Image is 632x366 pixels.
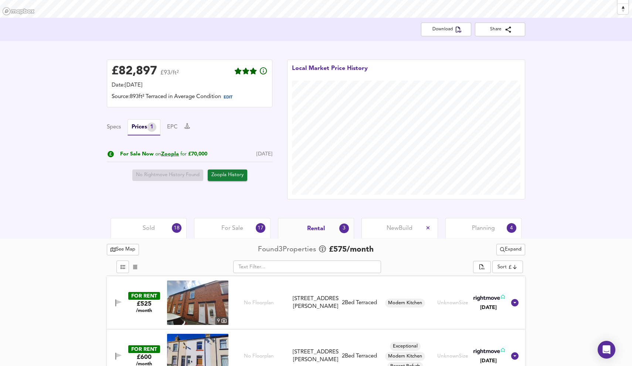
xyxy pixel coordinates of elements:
button: Reset bearing to north [618,3,628,14]
div: Unknown Size [437,353,468,360]
input: Text Filter... [233,261,381,273]
div: 18 [172,223,181,233]
img: property thumbnail [167,281,228,325]
div: 17 [256,223,265,233]
span: Share [481,26,519,33]
button: Share [475,23,525,36]
div: £ 82,897 [112,66,157,77]
svg: Show Details [510,298,519,307]
button: See Map [107,244,139,255]
span: Planning [472,224,495,232]
span: Reset bearing to north [618,4,628,14]
span: Modern Kitchen [385,353,425,360]
div: Found 3 Propert ies [258,245,318,255]
div: £525 [136,300,152,314]
button: Prices1 [128,119,160,135]
button: Expand [496,244,525,255]
span: on [155,151,161,157]
span: Download [427,26,465,33]
span: Rental [307,225,325,233]
span: No Floorplan [244,299,274,306]
div: Sort [492,261,523,273]
div: 2 Bed Terraced [342,299,377,307]
button: EPC [167,123,178,131]
a: property thumbnail 9 [167,281,228,325]
span: See Map [111,245,135,254]
a: Mapbox homepage [2,7,35,16]
div: Unknown Size [437,299,468,306]
span: Modern Kitchen [385,300,425,306]
button: Zoopla History [208,169,247,181]
div: FOR RENT£525 /monthproperty thumbnail 9 No Floorplan[STREET_ADDRESS][PERSON_NAME]2Bed TerracedMod... [107,276,525,329]
div: Hurworth Street, Bishop Auckland, County Durham, DL14 6HJ [290,295,342,311]
span: £93/ft² [160,70,179,81]
div: Modern Kitchen [385,299,425,308]
span: No Floorplan [244,353,274,360]
div: [DATE] [256,150,272,158]
button: Specs [107,123,121,131]
div: 9 [215,317,228,325]
div: [DATE] [472,357,505,365]
div: Sun Street, Bishop Auckland, County Durham, DL14 6DP [290,348,342,364]
span: Zoopla History [211,171,244,179]
span: New Build [387,224,412,232]
div: 1 [147,122,156,132]
div: split button [473,261,491,273]
button: Download [421,23,471,36]
div: 4 [507,223,516,233]
div: 3 [339,224,349,233]
span: Exceptional [390,343,421,350]
div: FOR RENT [128,292,160,300]
div: Sort [497,263,507,271]
div: 2 Bed Terraced [342,352,377,360]
div: Exceptional [390,342,421,351]
span: /month [136,308,152,314]
div: split button [496,244,525,255]
div: Source: 893ft² Terraced in Average Condition [112,93,268,103]
div: FOR RENT [128,345,160,353]
span: for [180,151,187,157]
div: Prices [132,122,156,132]
span: For Sale Now £70,000 [120,150,207,158]
div: Open Intercom Messenger [598,341,615,359]
div: Modern Kitchen [385,352,425,361]
span: Sold [143,224,155,232]
div: [STREET_ADDRESS][PERSON_NAME] [293,348,339,364]
span: EDIT [224,95,232,100]
svg: Show Details [510,352,519,360]
div: Date: [DATE] [112,81,268,90]
div: Local Market Price History [292,64,368,81]
div: [STREET_ADDRESS][PERSON_NAME] [293,295,339,311]
a: Zoopla [161,151,179,157]
span: Expand [500,245,521,254]
div: [DATE] [472,304,505,311]
span: For Sale [221,224,243,232]
span: £ 575 /month [329,244,374,255]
